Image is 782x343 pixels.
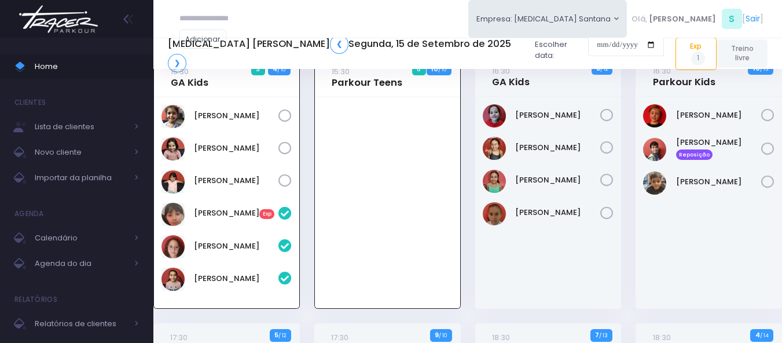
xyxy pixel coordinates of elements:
span: Reposição [676,149,713,160]
img: Pedro Henrique Negrão Tateishi [643,171,666,195]
span: Exp [259,209,274,220]
span: Lista de clientes [35,119,127,134]
a: ❮ [330,35,348,54]
strong: 9 [435,330,439,340]
small: / 13 [599,332,608,339]
a: [PERSON_NAME] [676,176,762,188]
img: Rafaela tiosso zago [483,202,506,225]
img: Jorge Lima [643,138,666,161]
strong: 4 [755,330,760,340]
span: Calendário [35,231,127,246]
span: Agenda do dia [35,256,127,271]
img: Manuella Velloso Beio [161,170,185,194]
img: Niara Belisário Cruz [161,268,185,291]
a: Exp1 [675,37,717,70]
span: S [722,9,742,29]
a: 15:30GA Kids [171,65,208,89]
small: 18:30 [492,332,510,343]
small: 17:30 [170,332,188,343]
a: [PERSON_NAME] [194,175,278,187]
img: Liz Stetz Tavernaro Torres [161,137,185,160]
a: 16:30GA Kids [492,65,530,88]
img: Gabriela Jordão Izumida [483,104,506,127]
h4: Agenda [14,202,44,225]
h5: [MEDICAL_DATA] [PERSON_NAME] Segunda, 15 de Setembro de 2025 [168,35,526,72]
img: Isabella Yamaguchi [483,137,506,160]
a: [PERSON_NAME] [515,110,601,121]
h4: Relatórios [14,288,57,311]
a: [PERSON_NAME] [194,273,278,284]
img: Manuela Lizieri [161,203,185,226]
a: Treino livre [717,39,768,68]
small: / 10 [439,332,447,339]
div: Escolher data: [168,31,664,76]
a: [PERSON_NAME] [676,110,762,121]
h4: Clientes [14,91,46,114]
a: ❯ [168,54,186,73]
a: [PERSON_NAME]Exp [194,207,278,219]
img: Artur Vernaglia Bagatin [643,104,666,127]
strong: 7 [595,330,599,340]
span: Home [35,59,139,74]
small: / 12 [278,332,286,339]
a: [PERSON_NAME] [515,174,601,186]
a: 16:30Parkour Kids [653,65,715,88]
div: [ ] [627,6,768,32]
span: Importar da planilha [35,170,127,185]
img: Manuella Brandão oliveira [161,235,185,258]
small: 17:30 [331,332,348,343]
strong: 5 [274,330,278,340]
span: Olá, [632,13,647,25]
img: Chiara Marques Fantin [161,105,185,128]
a: Adicionar [179,30,227,49]
span: 1 [691,52,705,65]
a: [PERSON_NAME] [194,110,278,122]
span: Relatórios de clientes [35,316,127,331]
a: 15:30Parkour Teens [332,65,402,89]
img: Larissa Yamaguchi [483,170,506,193]
small: / 14 [760,332,769,339]
a: [PERSON_NAME] [515,142,601,154]
a: Sair [746,13,760,25]
a: [PERSON_NAME] [194,240,278,252]
a: [PERSON_NAME] Reposição [676,137,762,160]
span: Novo cliente [35,145,127,160]
a: [PERSON_NAME] [194,143,278,154]
small: 18:30 [653,332,671,343]
a: [PERSON_NAME] [515,207,601,218]
span: [PERSON_NAME] [649,13,716,25]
